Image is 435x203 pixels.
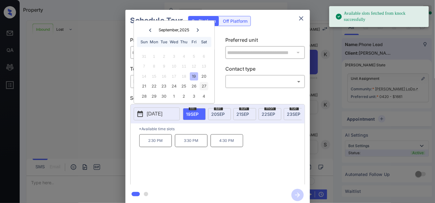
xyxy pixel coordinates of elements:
[140,52,148,61] div: Not available Sunday, August 31st, 2025
[189,107,196,110] span: fri
[180,92,188,100] div: Choose Thursday, October 2nd, 2025
[140,38,148,46] div: Sun
[190,62,198,71] div: Not available Friday, September 12th, 2025
[259,108,281,120] div: date-select
[183,108,206,120] div: date-select
[208,108,231,120] div: date-select
[186,111,199,117] span: 19 SEP
[170,52,178,61] div: Not available Wednesday, September 3rd, 2025
[190,72,198,80] div: Choose Friday, September 19th, 2025
[160,72,168,80] div: Not available Tuesday, September 16th, 2025
[132,76,208,87] div: In Person
[150,52,158,61] div: Not available Monday, September 1st, 2025
[130,65,210,75] p: Tour type
[284,108,306,120] div: date-select
[220,16,251,26] div: Off Platform
[150,82,158,91] div: Choose Monday, September 22nd, 2025
[160,38,168,46] div: Tue
[295,12,307,25] button: close
[200,82,208,91] div: Choose Saturday, September 27th, 2025
[170,82,178,91] div: Choose Wednesday, September 24th, 2025
[139,123,305,134] p: *Available time slots
[290,107,299,110] span: tue
[140,92,148,100] div: Choose Sunday, September 28th, 2025
[150,72,158,80] div: Not available Monday, September 15th, 2025
[170,72,178,80] div: Not available Wednesday, September 17th, 2025
[188,16,219,26] div: On Platform
[150,38,158,46] div: Mon
[190,82,198,91] div: Choose Friday, September 26th, 2025
[125,10,188,31] h2: Schedule Tour
[159,28,189,32] div: September , 2025
[170,92,178,100] div: Choose Wednesday, October 1st, 2025
[150,92,158,100] div: Choose Monday, September 29th, 2025
[150,62,158,71] div: Not available Monday, September 8th, 2025
[140,62,148,71] div: Not available Sunday, September 7th, 2025
[200,52,208,61] div: Not available Saturday, September 6th, 2025
[140,82,148,91] div: Choose Sunday, September 21st, 2025
[140,72,148,80] div: Not available Sunday, September 14th, 2025
[287,111,301,117] span: 23 SEP
[180,62,188,71] div: Not available Thursday, September 11th, 2025
[170,38,178,46] div: Wed
[335,8,424,25] div: Available slots fetched from knock successfully
[130,94,305,104] p: Select slot
[200,38,208,46] div: Sat
[225,36,305,46] p: Preferred unit
[190,52,198,61] div: Not available Friday, September 5th, 2025
[136,51,212,101] div: month 2025-09
[139,134,172,147] p: 2:30 PM
[160,82,168,91] div: Choose Tuesday, September 23rd, 2025
[225,65,305,75] p: Contact type
[175,134,208,147] p: 3:30 PM
[180,72,188,80] div: Not available Thursday, September 18th, 2025
[160,52,168,61] div: Not available Tuesday, September 2nd, 2025
[190,38,198,46] div: Fri
[190,92,198,100] div: Choose Friday, October 3rd, 2025
[200,72,208,80] div: Choose Saturday, September 20th, 2025
[180,82,188,91] div: Choose Thursday, September 25th, 2025
[200,92,208,100] div: Choose Saturday, October 4th, 2025
[147,110,163,118] p: [DATE]
[288,187,307,203] button: btn-next
[264,107,276,110] span: mon
[170,62,178,71] div: Not available Wednesday, September 10th, 2025
[180,52,188,61] div: Not available Thursday, September 4th, 2025
[262,111,275,117] span: 22 SEP
[237,111,249,117] span: 21 SEP
[233,108,256,120] div: date-select
[180,38,188,46] div: Thu
[212,111,225,117] span: 20 SEP
[130,36,210,46] p: Preferred community
[134,107,180,120] button: [DATE]
[214,107,223,110] span: sat
[211,134,243,147] p: 4:30 PM
[200,62,208,71] div: Not available Saturday, September 13th, 2025
[239,107,249,110] span: sun
[160,62,168,71] div: Not available Tuesday, September 9th, 2025
[160,92,168,100] div: Choose Tuesday, September 30th, 2025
